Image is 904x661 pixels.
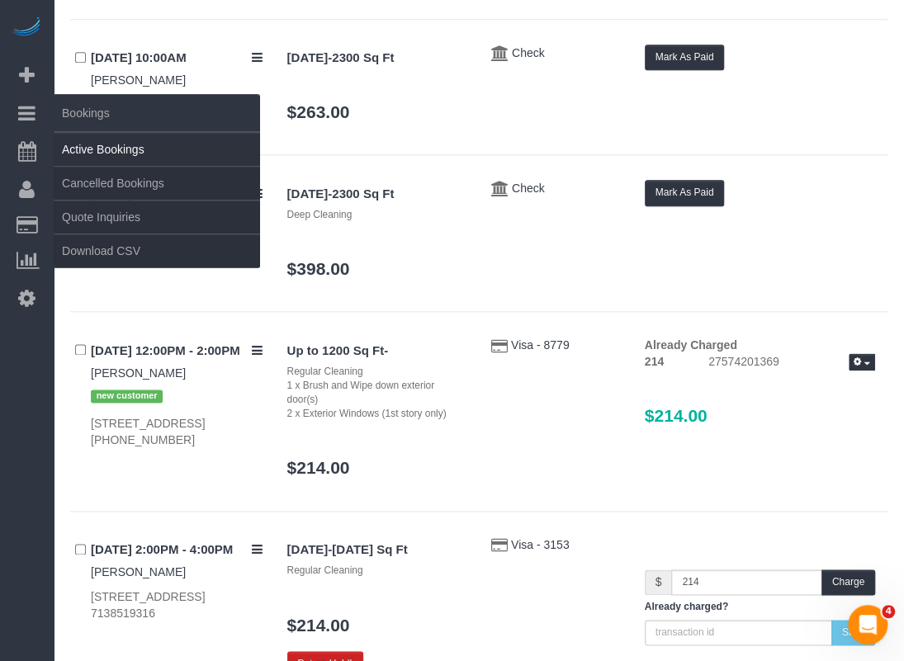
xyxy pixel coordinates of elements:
[511,338,570,352] a: Visa - 8779
[54,201,260,234] a: Quote Inquiries
[645,620,832,645] input: transaction id
[287,344,467,358] h4: Up to 1200 Sq Ft-
[91,51,263,65] h4: [DATE] 10:00AM
[696,353,887,373] div: 27574201369
[287,458,350,477] a: $214.00
[511,538,570,551] a: Visa - 3153
[287,407,467,421] div: 2 x Exterior Windows (1st story only)
[287,543,467,557] h4: [DATE]-[DATE] Sq Ft
[287,51,467,65] h4: [DATE]-2300 Sq Ft
[91,588,263,621] div: [STREET_ADDRESS] 7138519316
[91,344,263,358] h4: [DATE] 12:00PM - 2:00PM
[645,180,725,205] button: Mark As Paid
[91,366,186,380] a: [PERSON_NAME]
[287,379,467,407] div: 1 x Brush and Wipe down exterior door(s)
[54,94,260,132] span: Bookings
[91,565,186,578] a: [PERSON_NAME]
[287,102,350,121] a: $263.00
[54,132,260,268] ul: Bookings
[287,365,467,379] div: Regular Cleaning
[91,73,186,87] a: [PERSON_NAME]
[91,381,263,407] div: Tags
[287,564,467,578] div: Regular Cleaning
[645,406,708,425] span: $214.00
[287,187,467,201] h4: [DATE]-2300 Sq Ft
[287,259,350,278] a: $398.00
[54,234,260,267] a: Download CSV
[287,208,467,222] div: Deep Cleaning
[54,167,260,200] a: Cancelled Bookings
[512,46,545,59] a: Check
[287,616,350,635] a: $214.00
[91,415,263,448] div: [STREET_ADDRESS] [PHONE_NUMBER]
[54,133,260,166] a: Active Bookings
[10,17,43,40] img: Automaid Logo
[882,605,895,618] span: 4
[848,605,887,644] iframe: Intercom live chat
[821,569,875,595] button: Charge
[645,338,737,352] strong: Already Charged
[645,45,725,70] button: Mark As Paid
[645,569,672,595] span: $
[645,602,875,612] h5: Already charged?
[91,543,263,557] h4: [DATE] 2:00PM - 4:00PM
[645,355,664,368] strong: 214
[91,390,163,403] span: new customer
[512,182,545,195] a: Check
